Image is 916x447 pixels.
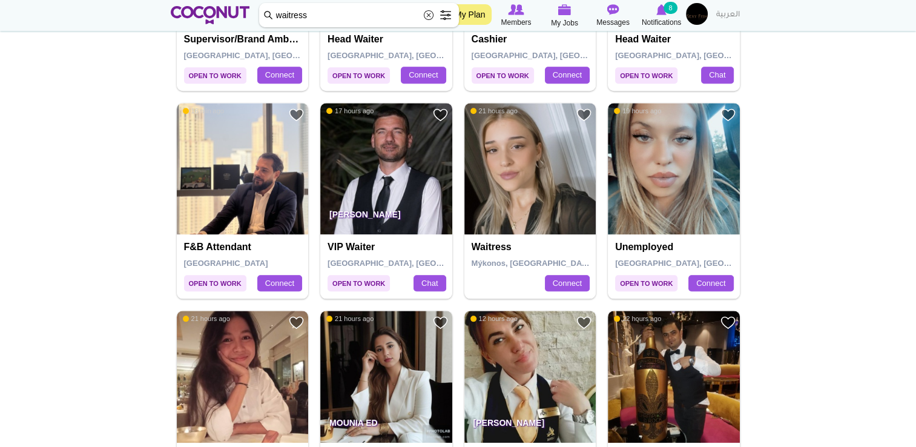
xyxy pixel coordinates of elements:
span: 21 hours ago [326,314,374,323]
a: Add to Favourites [289,107,304,122]
span: Open to Work [472,67,534,84]
span: 21 hours ago [470,107,518,115]
span: [GEOGRAPHIC_DATA], [GEOGRAPHIC_DATA] [472,51,644,60]
a: Add to Favourites [576,315,591,330]
span: My Jobs [551,17,578,29]
h4: VIP waiter [328,242,448,253]
span: 12 hours ago [470,314,518,323]
span: [GEOGRAPHIC_DATA], [GEOGRAPHIC_DATA] [184,51,357,60]
a: My Plan [449,4,492,25]
span: [GEOGRAPHIC_DATA], [GEOGRAPHIC_DATA] [328,51,500,60]
a: Add to Favourites [576,107,591,122]
a: العربية [710,3,746,27]
a: Browse Members Members [492,3,541,28]
h4: Supervisor/brand Ambassador [184,34,305,45]
span: Open to Work [184,275,246,291]
a: Notifications Notifications 8 [638,3,686,28]
span: Mýkonos, [GEOGRAPHIC_DATA] [472,259,594,268]
img: Notifications [656,4,667,15]
img: Home [171,6,250,24]
a: Add to Favourites [720,107,736,122]
span: Notifications [642,16,681,28]
span: [GEOGRAPHIC_DATA] [184,259,268,268]
small: 8 [664,2,677,14]
h4: F&B Attendant [184,242,305,253]
span: Open to Work [328,67,390,84]
span: 21 hours ago [183,314,230,323]
span: 22 hours ago [614,314,661,323]
p: [PERSON_NAME] [464,409,596,443]
a: Add to Favourites [289,315,304,330]
a: Add to Favourites [433,107,448,122]
h4: Head Waiter [615,34,736,45]
a: Connect [257,275,302,292]
input: Search members by role or city [259,3,459,27]
img: Browse Members [508,4,524,15]
span: Open to Work [328,275,390,291]
a: Messages Messages [589,3,638,28]
a: Connect [257,67,302,84]
a: Add to Favourites [433,315,448,330]
span: Messages [596,16,630,28]
span: Open to Work [184,67,246,84]
a: Connect [545,275,590,292]
a: Add to Favourites [720,315,736,330]
span: 16 min ago [183,107,224,115]
a: Chat [414,275,446,292]
span: 19 hours ago [614,107,661,115]
span: [GEOGRAPHIC_DATA], [GEOGRAPHIC_DATA] [328,259,500,268]
p: Mounia Ed [320,409,452,443]
img: My Jobs [558,4,572,15]
h4: Unemployed [615,242,736,253]
span: 17 hours ago [326,107,374,115]
h4: Cashier [472,34,592,45]
a: My Jobs My Jobs [541,3,589,29]
p: [PERSON_NAME] [320,200,452,234]
h4: Waitress [472,242,592,253]
span: Members [501,16,531,28]
a: Connect [688,275,733,292]
a: Chat [701,67,733,84]
span: [GEOGRAPHIC_DATA], [GEOGRAPHIC_DATA] [615,259,788,268]
a: Connect [545,67,590,84]
img: Messages [607,4,619,15]
span: Open to Work [615,67,677,84]
span: Open to Work [615,275,677,291]
h4: Head Waiter [328,34,448,45]
a: Connect [401,67,446,84]
span: [GEOGRAPHIC_DATA], [GEOGRAPHIC_DATA] [615,51,788,60]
